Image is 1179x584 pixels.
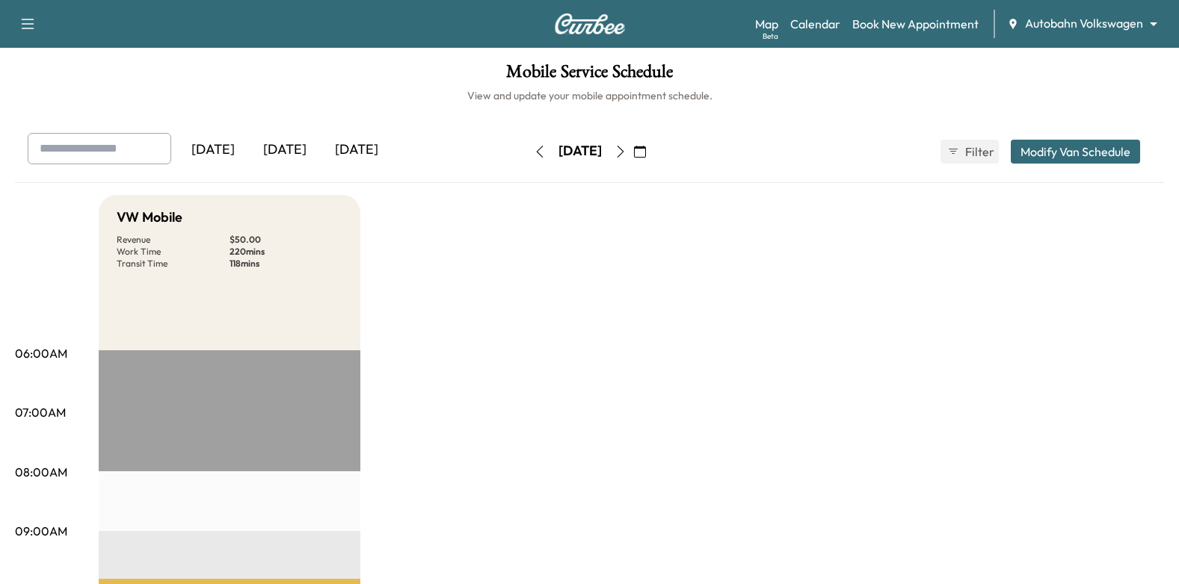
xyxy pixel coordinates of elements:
[852,15,979,33] a: Book New Appointment
[117,207,182,228] h5: VW Mobile
[15,522,67,540] p: 09:00AM
[117,258,230,270] p: Transit Time
[15,344,67,362] p: 06:00AM
[790,15,840,33] a: Calendar
[230,234,342,246] p: $ 50.00
[1011,140,1140,164] button: Modify Van Schedule
[15,403,66,421] p: 07:00AM
[321,133,393,167] div: [DATE]
[117,246,230,258] p: Work Time
[1025,15,1143,32] span: Autobahn Volkswagen
[763,31,778,42] div: Beta
[230,246,342,258] p: 220 mins
[249,133,321,167] div: [DATE]
[177,133,249,167] div: [DATE]
[941,140,999,164] button: Filter
[230,258,342,270] p: 118 mins
[15,463,67,481] p: 08:00AM
[15,63,1164,88] h1: Mobile Service Schedule
[117,234,230,246] p: Revenue
[15,88,1164,103] h6: View and update your mobile appointment schedule.
[755,15,778,33] a: MapBeta
[965,143,992,161] span: Filter
[558,142,602,161] div: [DATE]
[554,13,626,34] img: Curbee Logo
